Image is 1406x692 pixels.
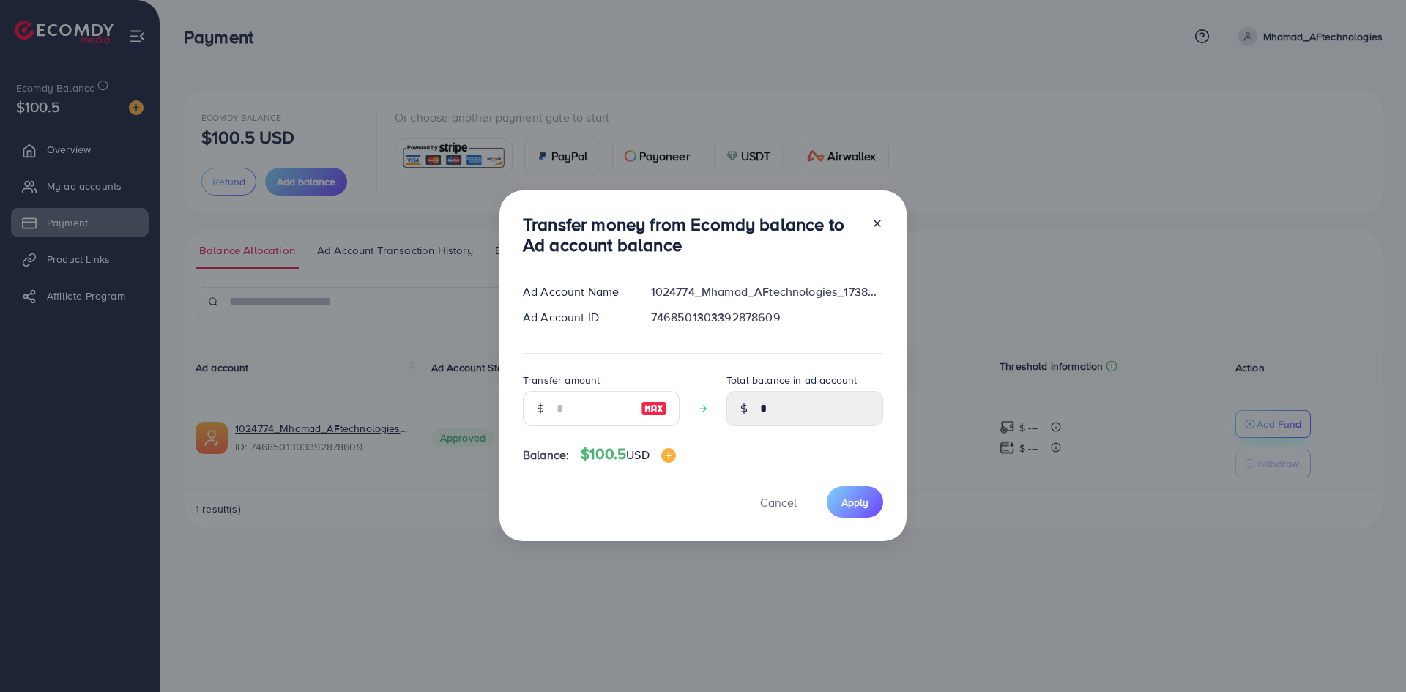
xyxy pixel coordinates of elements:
h3: Transfer money from Ecomdy balance to Ad account balance [523,214,860,256]
span: Balance: [523,447,569,464]
label: Transfer amount [523,373,600,387]
div: 7468501303392878609 [639,309,895,326]
button: Apply [827,486,883,518]
button: Cancel [742,486,815,518]
div: Ad Account Name [511,283,639,300]
label: Total balance in ad account [726,373,857,387]
span: USD [626,447,649,463]
img: image [641,400,667,417]
span: Apply [841,495,868,510]
iframe: Chat [1344,626,1395,681]
div: Ad Account ID [511,309,639,326]
div: 1024774_Mhamad_AFtechnologies_1738895977191 [639,283,895,300]
img: image [661,448,676,463]
span: Cancel [760,494,797,510]
h4: $100.5 [581,445,675,464]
